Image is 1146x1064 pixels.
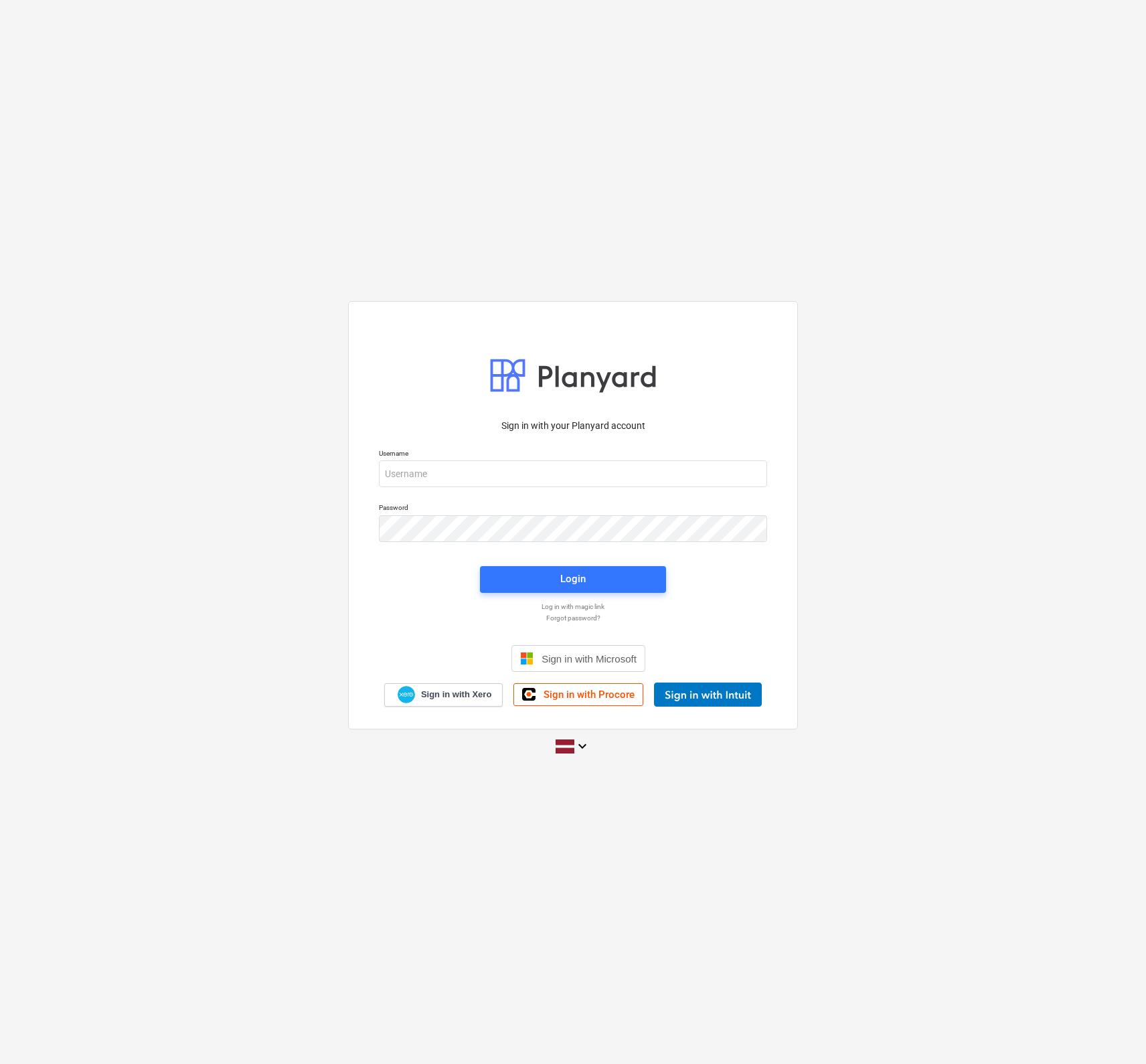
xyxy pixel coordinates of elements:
span: Sign in with Procore [544,689,635,701]
a: Sign in with Procore [513,683,643,706]
a: Forgot password? [372,614,774,622]
span: Sign in with Xero [421,689,491,701]
p: Username [379,449,767,460]
div: Login [560,570,586,588]
button: Login [480,566,666,593]
img: Microsoft logo [520,652,534,665]
a: Log in with magic link [372,602,774,611]
img: Xero logo [398,686,415,704]
p: Password [379,503,767,515]
input: Username [379,460,767,487]
span: Sign in with Microsoft [542,653,637,664]
i: keyboard_arrow_down [574,738,590,754]
p: Sign in with your Planyard account [379,419,767,433]
a: Sign in with Xero [384,683,503,707]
